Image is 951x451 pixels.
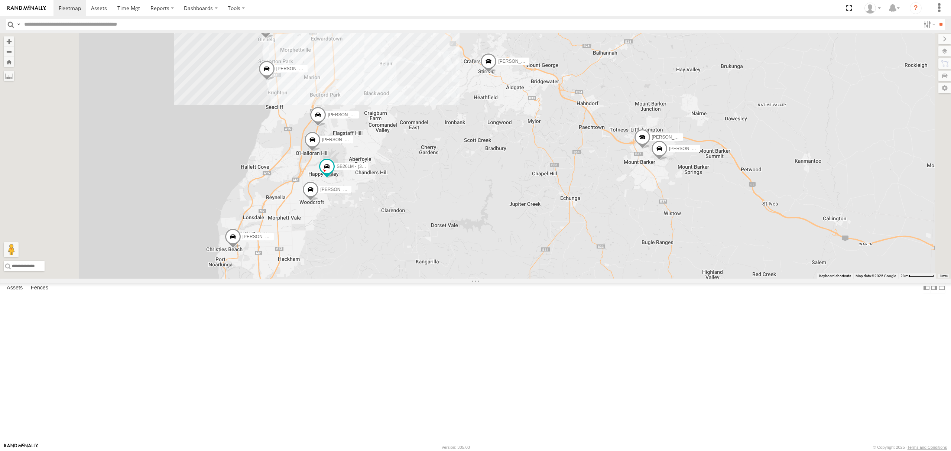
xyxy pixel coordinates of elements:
[938,83,951,93] label: Map Settings
[243,234,279,239] span: [PERSON_NAME]
[4,71,14,81] label: Measure
[930,283,938,293] label: Dock Summary Table to the Right
[320,187,357,192] span: [PERSON_NAME]
[442,445,470,450] div: Version: 305.03
[819,273,851,279] button: Keyboard shortcuts
[27,283,52,293] label: Fences
[322,137,359,143] span: [PERSON_NAME]
[862,3,883,14] div: Peter Lu
[4,36,14,46] button: Zoom in
[669,146,706,151] span: [PERSON_NAME]
[652,134,689,140] span: [PERSON_NAME]
[938,283,945,293] label: Hide Summary Table
[4,57,14,67] button: Zoom Home
[900,274,909,278] span: 2 km
[337,164,385,169] span: SB26LM - (3P HINO) R7
[4,242,19,257] button: Drag Pegman onto the map to open Street View
[4,46,14,57] button: Zoom out
[921,19,937,30] label: Search Filter Options
[923,283,930,293] label: Dock Summary Table to the Left
[4,444,38,451] a: Visit our Website
[7,6,46,11] img: rand-logo.svg
[276,66,313,71] span: [PERSON_NAME]
[498,59,535,64] span: [PERSON_NAME]
[328,112,364,117] span: [PERSON_NAME]
[898,273,936,279] button: Map Scale: 2 km per 64 pixels
[16,19,22,30] label: Search Query
[873,445,947,450] div: © Copyright 2025 -
[910,2,922,14] i: ?
[856,274,896,278] span: Map data ©2025 Google
[3,283,26,293] label: Assets
[940,275,948,278] a: Terms
[908,445,947,450] a: Terms and Conditions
